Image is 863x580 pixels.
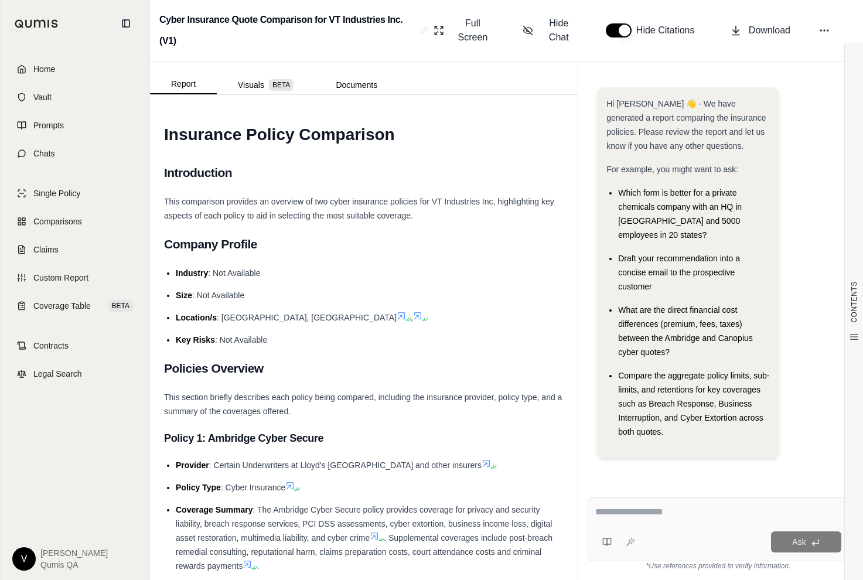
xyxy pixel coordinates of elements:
[12,547,36,571] div: V
[8,141,142,166] a: Chats
[8,84,142,110] a: Vault
[221,483,286,492] span: : Cyber Insurance
[540,16,578,45] span: Hide Chat
[164,118,564,151] h1: Insurance Policy Comparison
[33,216,81,227] span: Comparisons
[451,16,494,45] span: Full Screen
[8,361,142,387] a: Legal Search
[33,148,55,159] span: Chats
[209,460,482,470] span: : Certain Underwriters at Lloyd's [GEOGRAPHIC_DATA] and other insurers
[518,12,582,49] button: Hide Chat
[8,180,142,206] a: Single Policy
[411,313,413,322] span: ,
[588,561,849,571] div: *Use references provided to verify information.
[8,333,142,359] a: Contracts
[176,268,208,278] span: Industry
[164,356,564,381] h2: Policies Overview
[176,460,209,470] span: Provider
[606,165,738,174] span: For example, you might want to ask:
[208,268,260,278] span: : Not Available
[40,559,108,571] span: Qumis QA
[176,483,221,492] span: Policy Type
[33,244,59,255] span: Claims
[8,237,142,262] a: Claims
[725,19,795,42] button: Download
[429,12,499,49] button: Full Screen
[176,505,253,514] span: Coverage Summary
[8,293,142,319] a: Coverage TableBETA
[215,335,267,344] span: : Not Available
[176,335,215,344] span: Key Risks
[618,188,742,240] span: Which form is better for a private chemicals company with an HQ in [GEOGRAPHIC_DATA] and 5000 emp...
[217,76,315,94] button: Visuals
[164,232,564,257] h2: Company Profile
[33,272,88,284] span: Custom Report
[108,300,133,312] span: BETA
[269,79,294,91] span: BETA
[606,99,766,151] span: Hi [PERSON_NAME] 👋 - We have generated a report comparing the insurance policies. Please review t...
[33,63,55,75] span: Home
[33,300,91,312] span: Coverage Table
[618,371,769,436] span: Compare the aggregate policy limits, sub-limits, and retentions for key coverages such as Breach ...
[315,76,398,94] button: Documents
[217,313,397,322] span: : [GEOGRAPHIC_DATA], [GEOGRAPHIC_DATA]
[15,19,59,28] img: Qumis Logo
[618,305,753,357] span: What are the direct financial cost differences (premium, fees, taxes) between the Ambridge and Ca...
[150,74,217,94] button: Report
[176,291,192,300] span: Size
[164,393,562,416] span: This section briefly describes each policy being compared, including the insurance provider, poli...
[8,56,142,82] a: Home
[33,368,82,380] span: Legal Search
[164,197,554,220] span: This comparison provides an overview of two cyber insurance policies for VT Industries Inc, highl...
[117,14,135,33] button: Collapse sidebar
[771,531,841,552] button: Ask
[257,561,259,571] span: .
[176,533,552,571] span: . Supplemental coverages include post-breach remedial consulting, reputational harm, claims prepa...
[176,313,217,322] span: Location/s
[618,254,740,291] span: Draft your recommendation into a concise email to the prospective customer
[176,505,552,543] span: : The Ambridge Cyber Secure policy provides coverage for privacy and security liability, breach r...
[8,112,142,138] a: Prompts
[192,291,244,300] span: : Not Available
[8,265,142,291] a: Custom Report
[8,209,142,234] a: Comparisons
[164,428,564,449] h3: Policy 1: Ambridge Cyber Secure
[792,537,806,547] span: Ask
[164,161,564,185] h2: Introduction
[33,187,80,199] span: Single Policy
[33,120,64,131] span: Prompts
[33,340,69,352] span: Contracts
[33,91,52,103] span: Vault
[850,281,859,323] span: CONTENTS
[636,23,702,37] span: Hide Citations
[749,23,790,37] span: Download
[159,9,415,52] h2: Cyber Insurance Quote Comparison for VT Industries Inc. (V1)
[40,547,108,559] span: [PERSON_NAME]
